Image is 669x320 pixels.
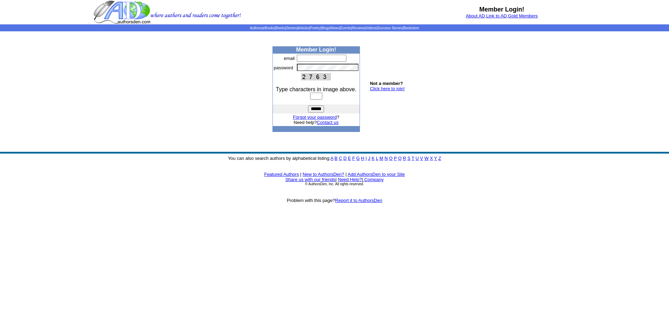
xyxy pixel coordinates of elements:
[352,26,365,30] a: Reviews
[293,115,337,120] a: Forgot your password
[228,156,441,161] font: You can also search authors by alphabetical listing:
[310,26,320,30] a: Poetry
[274,65,293,70] font: password
[434,156,437,161] a: Y
[343,156,346,161] a: D
[479,6,524,13] b: Member Login!
[351,56,356,61] img: npw-badge-icon-locked.svg
[287,198,382,203] font: Problem with this page?
[284,56,295,61] font: email
[351,65,356,71] img: npw-badge-icon-locked.svg
[362,177,384,182] font: |
[305,182,364,186] font: © AuthorsDen, Inc. All rights reserved.
[300,172,301,177] font: |
[379,156,383,161] a: M
[364,177,384,182] a: Company
[339,156,342,161] a: C
[403,26,419,30] a: Bookstore
[371,156,375,161] a: K
[352,156,355,161] a: F
[321,26,330,30] a: Blogs
[336,177,337,182] font: |
[331,26,339,30] a: News
[285,177,336,182] a: Share us with our friends
[376,156,378,161] a: L
[348,172,405,177] a: Add AuthorsDen to your Site
[438,156,441,161] a: Z
[250,26,419,30] span: | | | | | | | | | | | |
[385,156,388,161] a: N
[366,156,367,161] a: I
[486,13,507,18] a: Link to AD
[296,47,336,53] b: Member Login!
[303,172,344,177] a: New to AuthorsDen?
[294,120,339,125] font: Need help?
[407,156,410,161] a: S
[361,156,364,161] a: H
[301,73,331,80] img: This Is CAPTCHA Image
[331,156,333,161] a: A
[276,86,356,92] font: Type characters in image above.
[348,156,351,161] a: E
[335,198,382,203] a: Report it to AuthorsDen
[416,156,419,161] a: U
[412,156,414,161] a: T
[370,86,405,91] a: Click here to join!
[317,120,338,125] a: Contact us
[430,156,433,161] a: X
[424,156,429,161] a: W
[286,26,297,30] a: Stories
[394,156,397,161] a: P
[264,172,299,177] a: Featured Authors
[403,156,406,161] a: R
[466,13,538,18] font: , ,
[338,177,362,182] a: Need Help?
[420,156,423,161] a: V
[366,26,376,30] a: Videos
[508,13,538,18] a: Gold Members
[334,156,338,161] a: B
[466,13,485,18] a: About AD
[368,156,370,161] a: J
[293,115,339,120] font: ?
[298,26,309,30] a: Articles
[398,156,401,161] a: Q
[389,156,393,161] a: O
[263,26,274,30] a: eBooks
[345,172,346,177] font: |
[370,81,403,86] b: Not a member?
[275,26,285,30] a: Books
[250,26,262,30] a: Authors
[340,26,351,30] a: Events
[356,156,360,161] a: G
[377,26,402,30] a: Success Stories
